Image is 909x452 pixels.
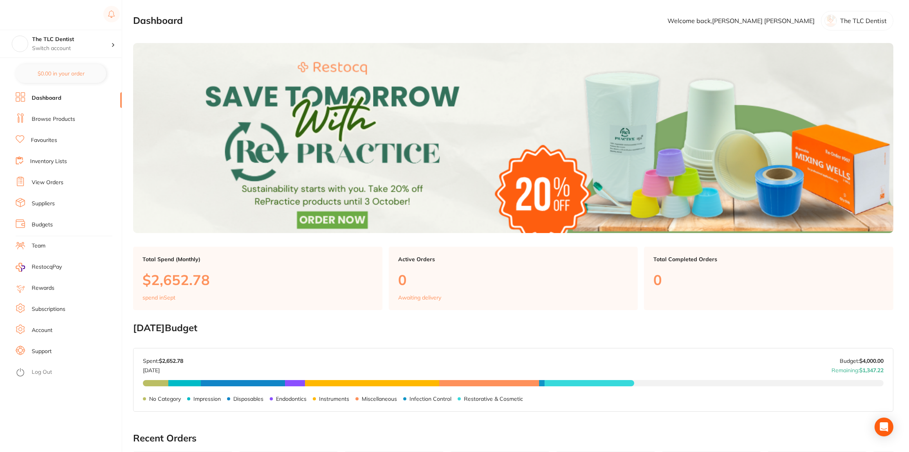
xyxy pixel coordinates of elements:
[193,396,221,402] p: Impression
[30,158,67,165] a: Inventory Lists
[16,366,119,379] button: Log Out
[32,221,53,229] a: Budgets
[133,323,893,334] h2: [DATE] Budget
[875,418,893,436] div: Open Intercom Messenger
[32,36,111,43] h4: The TLC Dentist
[133,433,893,444] h2: Recent Orders
[149,396,181,402] p: No Category
[32,179,63,187] a: View Orders
[32,45,111,52] p: Switch account
[16,6,66,24] a: Restocq Logo
[840,17,887,24] p: The TLC Dentist
[32,368,52,376] a: Log Out
[32,115,75,123] a: Browse Products
[653,272,884,288] p: 0
[133,43,893,233] img: Dashboard
[32,348,52,355] a: Support
[142,272,373,288] p: $2,652.78
[859,367,884,374] strong: $1,347.22
[16,64,106,83] button: $0.00 in your order
[32,263,62,271] span: RestocqPay
[16,263,62,272] a: RestocqPay
[653,256,884,262] p: Total Completed Orders
[644,247,893,310] a: Total Completed Orders0
[32,284,54,292] a: Rewards
[859,357,884,364] strong: $4,000.00
[409,396,451,402] p: Infection Control
[142,294,175,301] p: spend in Sept
[389,247,638,310] a: Active Orders0Awaiting delivery
[32,200,55,208] a: Suppliers
[142,256,373,262] p: Total Spend (Monthly)
[276,396,307,402] p: Endodontics
[133,15,183,26] h2: Dashboard
[32,94,61,102] a: Dashboard
[16,263,25,272] img: RestocqPay
[831,364,884,373] p: Remaining:
[159,357,183,364] strong: $2,652.78
[32,326,52,334] a: Account
[31,136,57,144] a: Favourites
[32,242,45,250] a: Team
[398,272,629,288] p: 0
[233,396,263,402] p: Disposables
[12,36,28,52] img: The TLC Dentist
[143,364,183,373] p: [DATE]
[16,10,66,20] img: Restocq Logo
[319,396,349,402] p: Instruments
[464,396,523,402] p: Restorative & Cosmetic
[667,17,815,24] p: Welcome back, [PERSON_NAME] [PERSON_NAME]
[143,358,183,364] p: Spent:
[362,396,397,402] p: Miscellaneous
[840,358,884,364] p: Budget:
[32,305,65,313] a: Subscriptions
[398,256,629,262] p: Active Orders
[398,294,441,301] p: Awaiting delivery
[133,247,382,310] a: Total Spend (Monthly)$2,652.78spend inSept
